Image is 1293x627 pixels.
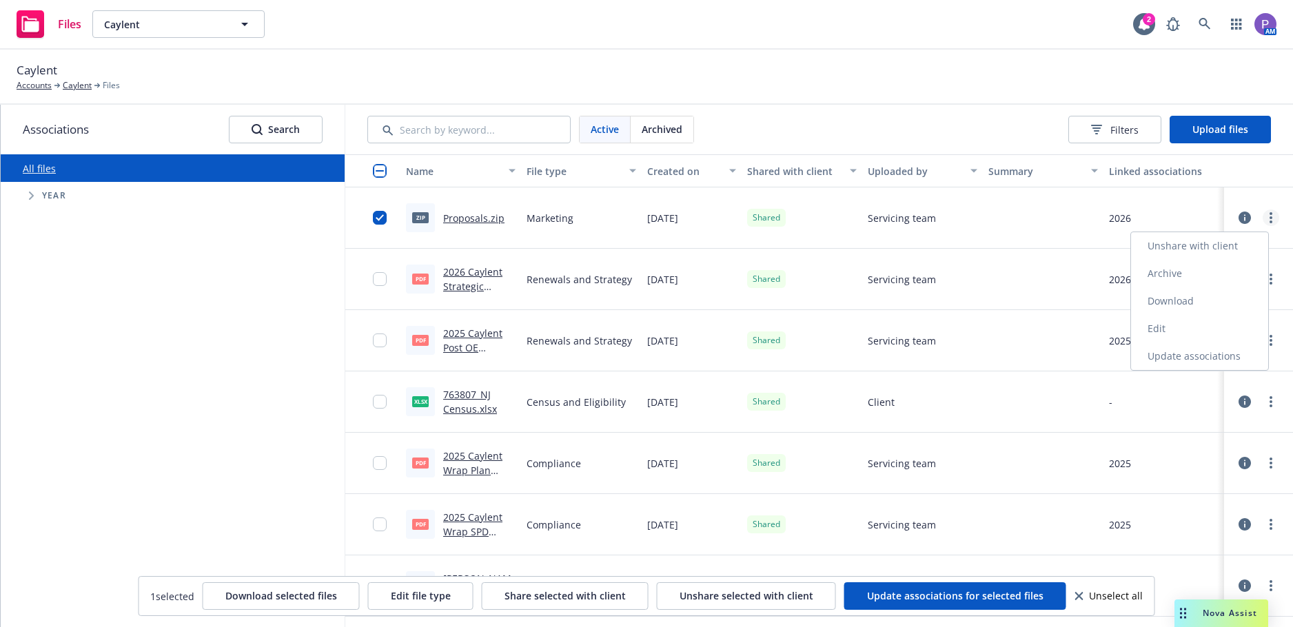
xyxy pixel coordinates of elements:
span: [DATE] [647,517,678,532]
button: Nova Assist [1174,599,1268,627]
button: SearchSearch [229,116,323,143]
span: Compliance [527,456,581,471]
span: Share selected with client [505,589,626,602]
span: Edit file type [391,589,451,602]
span: Servicing team [868,456,936,471]
button: Unselect all [1075,582,1143,610]
a: more [1263,455,1279,471]
a: more [1263,332,1279,349]
a: more [1263,209,1279,226]
span: Shared [753,212,780,224]
input: Select all [373,164,387,178]
a: 2025 Caylent Wrap Plan Document.pdf [443,449,509,491]
div: Uploaded by [868,164,962,178]
span: pdf [412,274,429,284]
span: Archived [642,122,682,136]
button: Share selected with client [482,582,649,610]
span: Marketing [527,211,573,225]
a: 763807_NJ Census.xlsx [443,388,497,415]
span: pdf [412,335,429,345]
span: [DATE] [647,333,678,348]
span: [DATE] [647,395,678,409]
input: Toggle Row Selected [373,272,387,286]
a: 2025 Caylent Post OE Analysis [DATE].pdf.pdf [443,327,511,383]
span: Shared [753,518,780,531]
div: Search [252,116,300,143]
span: pdf [412,519,429,529]
span: 1 selected [150,589,194,604]
img: photo [1254,13,1276,35]
input: Toggle Row Selected [373,395,387,409]
button: Download selected files [203,582,360,610]
input: Toggle Row Selected [373,211,387,225]
span: Filters [1110,123,1139,137]
button: Update associations for selected files [844,582,1066,610]
div: 2026 [1109,272,1131,287]
span: Shared [753,457,780,469]
a: Search [1191,10,1219,38]
a: Archive [1131,260,1268,287]
div: - [1109,395,1112,409]
span: Servicing team [868,333,936,348]
span: Servicing team [868,211,936,225]
span: Unshare selected with client [680,589,813,602]
a: Switch app [1223,10,1250,38]
span: Caylent [104,17,223,32]
span: Year [42,192,66,200]
div: Linked associations [1109,164,1219,178]
button: Created on [642,154,742,187]
div: 2026 [1109,211,1131,225]
svg: Search [252,124,263,135]
span: Shared [753,273,780,285]
div: Created on [647,164,722,178]
div: File type [527,164,621,178]
span: Associations [23,121,89,138]
span: Filters [1091,123,1139,137]
a: Update associations [1131,342,1268,370]
a: more [1263,271,1279,287]
a: Report a Bug [1159,10,1187,38]
button: Name [400,154,521,187]
button: Uploaded by [862,154,983,187]
a: more [1263,393,1279,410]
div: 2025 [1109,333,1131,348]
a: Caylent [63,79,92,92]
span: Files [103,79,120,92]
input: Search by keyword... [367,116,571,143]
div: Summary [988,164,1083,178]
button: Summary [983,154,1103,187]
a: 2026 Caylent Strategic Planning Meeting ([DATE]).pdf [443,265,502,336]
span: [DATE] [647,211,678,225]
span: zip [412,212,429,223]
span: xlsx [412,396,429,407]
span: Update associations for selected files [867,589,1043,602]
span: Servicing team [868,272,936,287]
a: Unshare with client [1131,232,1268,260]
div: Name [406,164,500,178]
a: Accounts [17,79,52,92]
span: Renewals and Strategy [527,272,632,287]
span: [DATE] [647,456,678,471]
span: Renewals and Strategy [527,333,632,348]
a: Proposals.zip [443,212,505,225]
span: Files [58,19,81,30]
div: Drag to move [1174,599,1192,627]
span: Servicing team [868,517,936,532]
span: Caylent [17,61,57,79]
a: Edit [1131,315,1268,342]
span: Shared [753,395,780,408]
span: Nova Assist [1203,607,1257,619]
a: All files [23,162,56,175]
button: Filters [1068,116,1161,143]
button: Edit file type [368,582,474,610]
div: 2025 [1109,456,1131,471]
div: Shared with client [747,164,842,178]
a: 2025 Caylent Wrap SPD Document.pdf [443,511,509,553]
span: Compliance [527,517,581,532]
button: Unshare selected with client [657,582,836,610]
button: Upload files [1170,116,1271,143]
span: Download selected files [225,589,337,602]
div: 2025 [1109,517,1131,532]
button: File type [521,154,642,187]
input: Toggle Row Selected [373,517,387,531]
